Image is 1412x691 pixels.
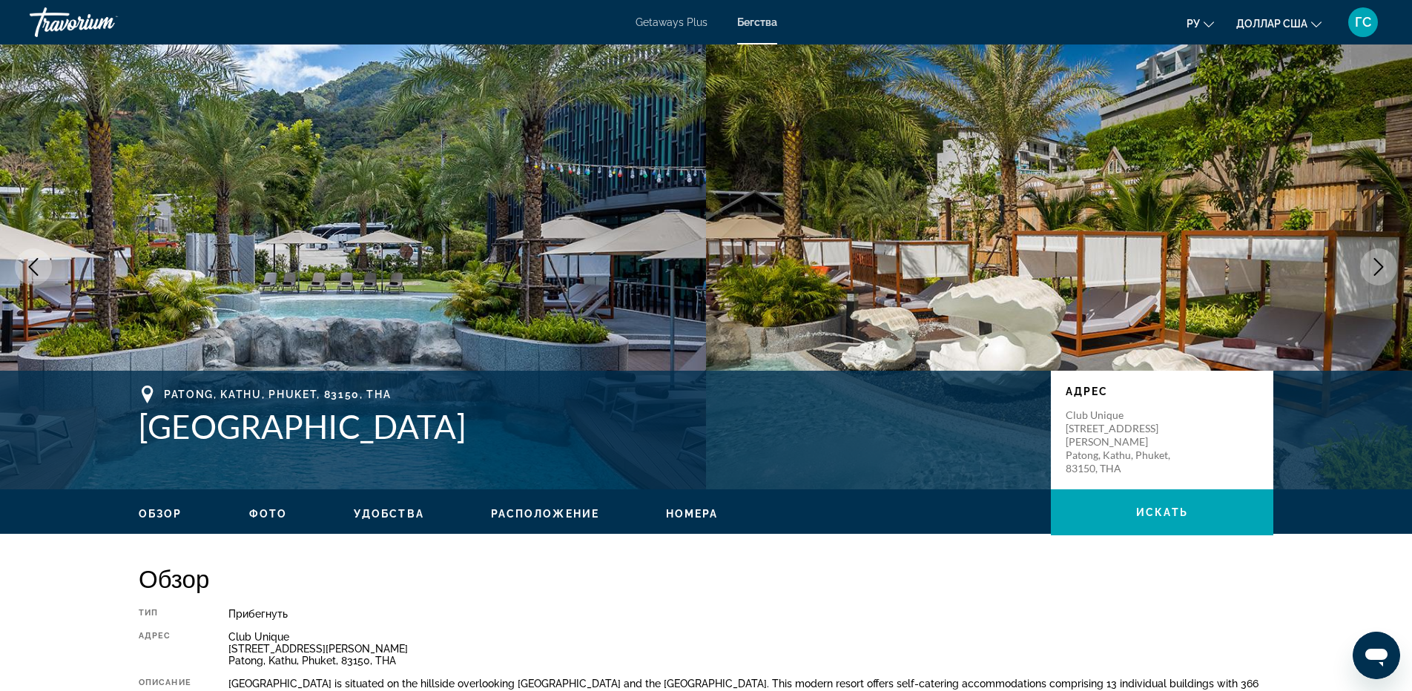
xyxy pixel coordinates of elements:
button: Фото [249,507,287,520]
iframe: Кнопка запуска окна обмена сообщениями [1353,632,1400,679]
button: Удобства [354,507,424,520]
h2: Обзор [139,563,1273,593]
font: доллар США [1236,18,1307,30]
span: Номера [666,508,719,520]
font: ГС [1355,14,1371,30]
span: Удобства [354,508,424,520]
button: Изменить язык [1187,13,1214,34]
a: Getaways Plus [636,16,707,28]
button: Previous image [15,248,52,285]
p: Адрес [1066,386,1258,397]
span: искать [1136,506,1188,518]
button: Изменить валюту [1236,13,1322,34]
span: Фото [249,508,287,520]
span: Обзор [139,508,182,520]
div: Адрес [139,631,191,667]
a: Бегства [737,16,777,28]
button: Меню пользователя [1344,7,1382,38]
div: Тип [139,608,191,620]
button: Расположение [491,507,599,520]
a: Травориум [30,3,178,42]
button: Next image [1360,248,1397,285]
h1: [GEOGRAPHIC_DATA] [139,407,1036,446]
font: ру [1187,18,1200,30]
button: Номера [666,507,719,520]
button: Обзор [139,507,182,520]
span: Расположение [491,508,599,520]
p: Club Unique [STREET_ADDRESS][PERSON_NAME] Patong, Kathu, Phuket, 83150, THA [1066,409,1184,475]
div: Club Unique [STREET_ADDRESS][PERSON_NAME] Patong, Kathu, Phuket, 83150, THA [228,631,1273,667]
button: искать [1051,489,1273,535]
div: Прибегнуть [228,608,1273,620]
span: Patong, Kathu, Phuket, 83150, THA [164,389,391,400]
